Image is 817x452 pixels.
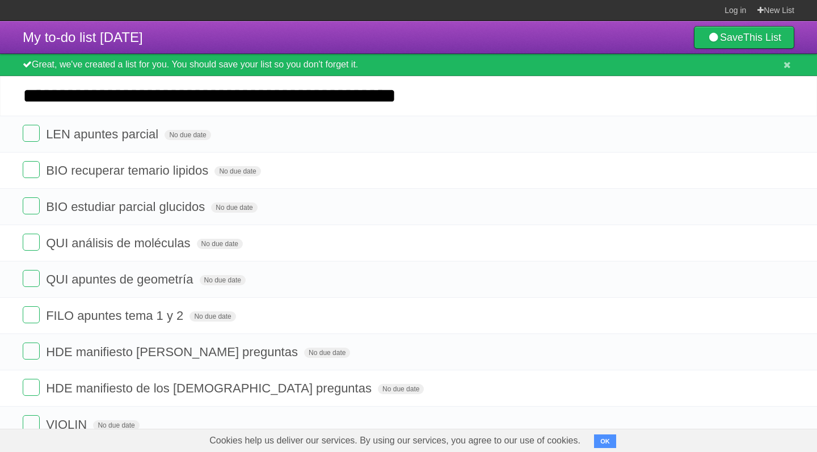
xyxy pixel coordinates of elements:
[198,429,592,452] span: Cookies help us deliver our services. By using our services, you agree to our use of cookies.
[23,343,40,360] label: Done
[743,32,781,43] b: This List
[46,417,90,432] span: VIOLIN
[46,163,211,178] span: BIO recuperar temario lipidos
[23,306,40,323] label: Done
[23,234,40,251] label: Done
[46,309,186,323] span: FILO apuntes tema 1 y 2
[23,379,40,396] label: Done
[23,29,143,45] span: My to-do list [DATE]
[23,197,40,214] label: Done
[304,348,350,358] span: No due date
[23,161,40,178] label: Done
[46,200,208,214] span: BIO estudiar parcial glucidos
[200,275,246,285] span: No due date
[23,415,40,432] label: Done
[211,202,257,213] span: No due date
[46,272,196,286] span: QUI apuntes de geometría
[165,130,210,140] span: No due date
[189,311,235,322] span: No due date
[23,270,40,287] label: Done
[214,166,260,176] span: No due date
[378,384,424,394] span: No due date
[197,239,243,249] span: No due date
[46,127,161,141] span: LEN apuntes parcial
[46,381,374,395] span: HDE manifiesto de los [DEMOGRAPHIC_DATA] preguntas
[23,125,40,142] label: Done
[694,26,794,49] a: SaveThis List
[93,420,139,430] span: No due date
[46,345,301,359] span: HDE manifiesto [PERSON_NAME] preguntas
[46,236,193,250] span: QUI análisis de moléculas
[594,434,616,448] button: OK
